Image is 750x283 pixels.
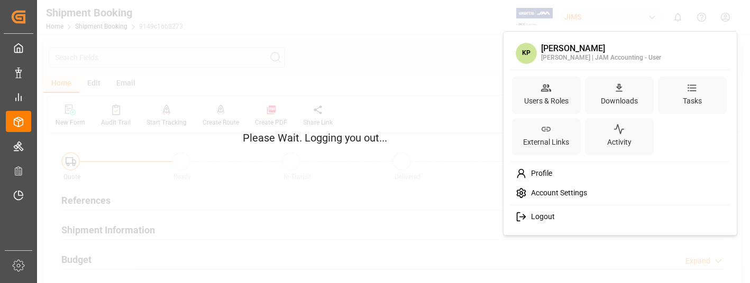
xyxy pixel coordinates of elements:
div: Downloads [599,93,640,109]
div: External Links [521,135,571,150]
span: Profile [527,169,552,178]
div: [PERSON_NAME] [541,44,661,53]
span: Account Settings [527,188,587,198]
div: Activity [605,135,634,150]
div: [PERSON_NAME] | JAM Accounting - User [541,53,661,63]
span: Logout [527,212,555,222]
p: Please Wait. Logging you out... [243,130,507,146]
div: Users & Roles [522,93,571,109]
div: Tasks [681,93,704,109]
span: KP [516,43,537,64]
